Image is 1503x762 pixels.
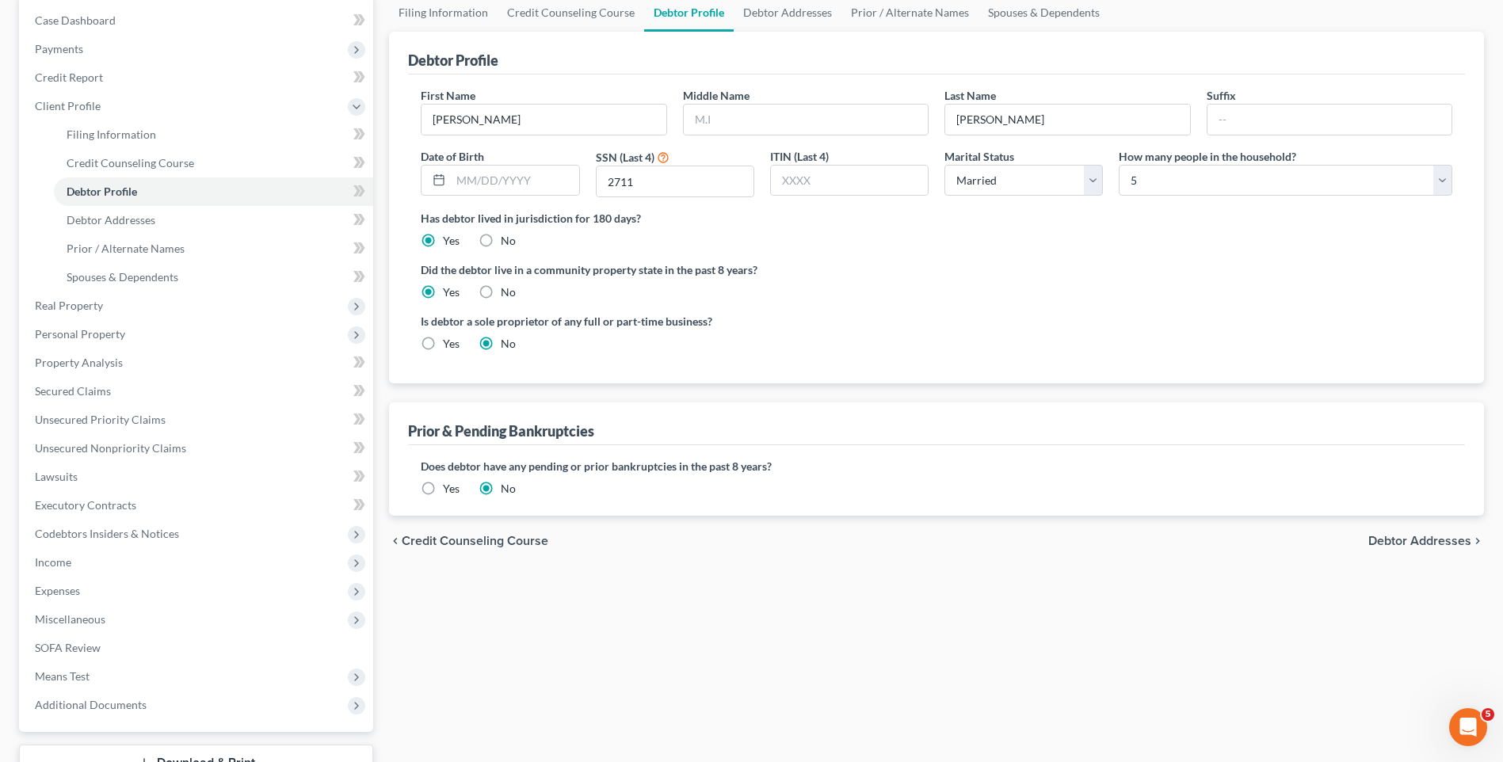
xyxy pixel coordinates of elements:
label: Did the debtor live in a community property state in the past 8 years? [421,261,1452,278]
label: ITIN (Last 4) [770,148,829,165]
a: Prior / Alternate Names [54,234,373,263]
span: Income [35,555,71,569]
a: SOFA Review [22,634,373,662]
label: How many people in the household? [1119,148,1296,165]
span: Unsecured Nonpriority Claims [35,441,186,455]
label: No [501,284,516,300]
span: Credit Report [35,70,103,84]
div: Debtor Profile [408,51,498,70]
span: Debtor Addresses [67,213,155,227]
span: SOFA Review [35,641,101,654]
span: Additional Documents [35,698,147,711]
input: M.I [684,105,928,135]
label: Yes [443,481,460,497]
label: First Name [421,87,475,104]
label: Yes [443,336,460,352]
button: chevron_left Credit Counseling Course [389,535,548,547]
span: Means Test [35,669,90,683]
label: No [501,233,516,249]
a: Spouses & Dependents [54,263,373,291]
label: Yes [443,233,460,249]
span: Secured Claims [35,384,111,398]
span: Lawsuits [35,470,78,483]
a: Unsecured Nonpriority Claims [22,434,373,463]
a: Executory Contracts [22,491,373,520]
span: Spouses & Dependents [67,270,178,284]
span: Filing Information [67,128,156,141]
label: Last Name [944,87,996,104]
input: -- [1207,105,1452,135]
span: Executory Contracts [35,498,136,512]
label: No [501,481,516,497]
a: Filing Information [54,120,373,149]
iframe: Intercom live chat [1449,708,1487,746]
input: -- [422,105,666,135]
span: Miscellaneous [35,612,105,626]
a: Unsecured Priority Claims [22,406,373,434]
a: Case Dashboard [22,6,373,35]
div: Prior & Pending Bankruptcies [408,421,594,440]
input: XXXX [771,166,928,196]
label: Yes [443,284,460,300]
span: Property Analysis [35,356,123,369]
span: Credit Counseling Course [402,535,548,547]
a: Debtor Addresses [54,206,373,234]
label: Date of Birth [421,148,484,165]
span: Client Profile [35,99,101,112]
span: Prior / Alternate Names [67,242,185,255]
span: Payments [35,42,83,55]
label: Suffix [1207,87,1236,104]
label: Does debtor have any pending or prior bankruptcies in the past 8 years? [421,458,1452,474]
span: Unsecured Priority Claims [35,413,166,426]
label: SSN (Last 4) [596,149,654,166]
a: Secured Claims [22,377,373,406]
i: chevron_right [1471,535,1484,547]
a: Credit Report [22,63,373,92]
label: Is debtor a sole proprietor of any full or part-time business? [421,313,929,330]
a: Property Analysis [22,349,373,377]
button: Debtor Addresses chevron_right [1368,535,1484,547]
span: Case Dashboard [35,13,116,27]
i: chevron_left [389,535,402,547]
a: Lawsuits [22,463,373,491]
span: Expenses [35,584,80,597]
label: Middle Name [683,87,750,104]
span: Real Property [35,299,103,312]
input: MM/DD/YYYY [451,166,578,196]
label: Has debtor lived in jurisdiction for 180 days? [421,210,1452,227]
span: Debtor Addresses [1368,535,1471,547]
label: No [501,336,516,352]
input: XXXX [597,166,753,196]
span: 5 [1482,708,1494,721]
span: Debtor Profile [67,185,137,198]
label: Marital Status [944,148,1014,165]
a: Credit Counseling Course [54,149,373,177]
a: Debtor Profile [54,177,373,206]
span: Codebtors Insiders & Notices [35,527,179,540]
span: Credit Counseling Course [67,156,194,170]
input: -- [945,105,1189,135]
span: Personal Property [35,327,125,341]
